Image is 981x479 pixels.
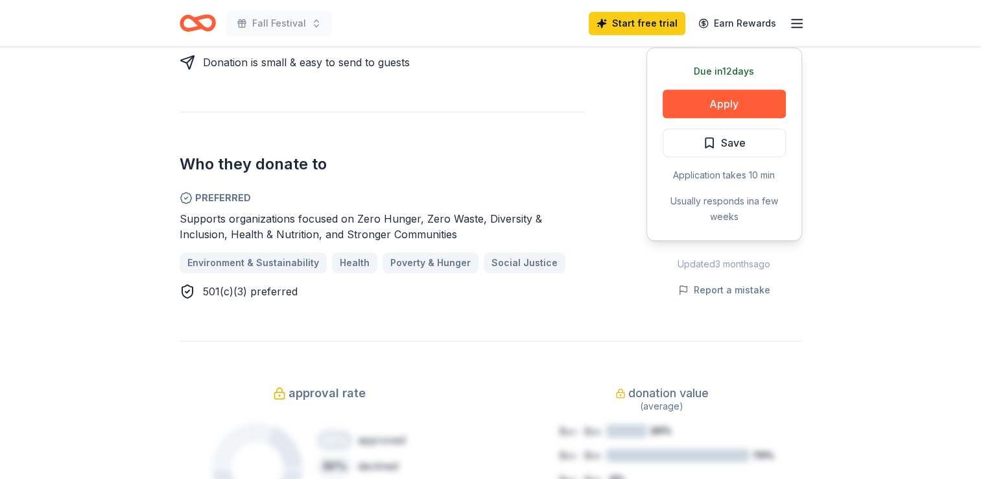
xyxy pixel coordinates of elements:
[180,190,584,206] span: Preferred
[663,64,786,79] div: Due in 12 days
[226,10,332,36] button: Fall Festival
[180,154,584,175] h2: Who they donate to
[390,255,471,271] span: Poverty & Hunger
[180,252,327,273] a: Environment & Sustainability
[560,426,601,437] tspan: $xx - $xx
[663,167,786,183] div: Application takes 10 min
[180,8,216,38] a: Home
[180,212,542,241] span: Supports organizations focused on Zero Hunger, Zero Waste, Diversity & Inclusion, Health & Nutrit...
[187,255,319,271] span: Environment & Sustainability
[678,282,770,298] button: Report a mistake
[491,255,558,271] span: Social Justice
[522,399,802,414] div: (average)
[663,193,786,225] div: Usually responds in a few weeks
[650,425,672,436] tspan: 20%
[358,458,398,474] div: declined
[646,256,802,272] div: Updated 3 months ago
[721,134,746,151] span: Save
[589,12,685,35] a: Start free trial
[484,252,565,273] a: Social Justice
[560,450,601,461] tspan: $xx - $xx
[316,456,353,476] div: 30 %
[383,252,479,273] a: Poverty & Hunger
[203,55,410,70] div: Donation is small & easy to send to guests
[252,16,306,31] span: Fall Festival
[203,285,298,298] span: 501(c)(3) preferred
[752,449,774,460] tspan: 70%
[663,90,786,118] button: Apply
[316,430,353,450] div: 20 %
[340,255,370,271] span: Health
[332,252,377,273] a: Health
[691,12,784,35] a: Earn Rewards
[628,383,709,404] span: donation value
[289,383,366,404] span: approval rate
[663,129,786,157] button: Save
[358,432,405,448] div: approved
